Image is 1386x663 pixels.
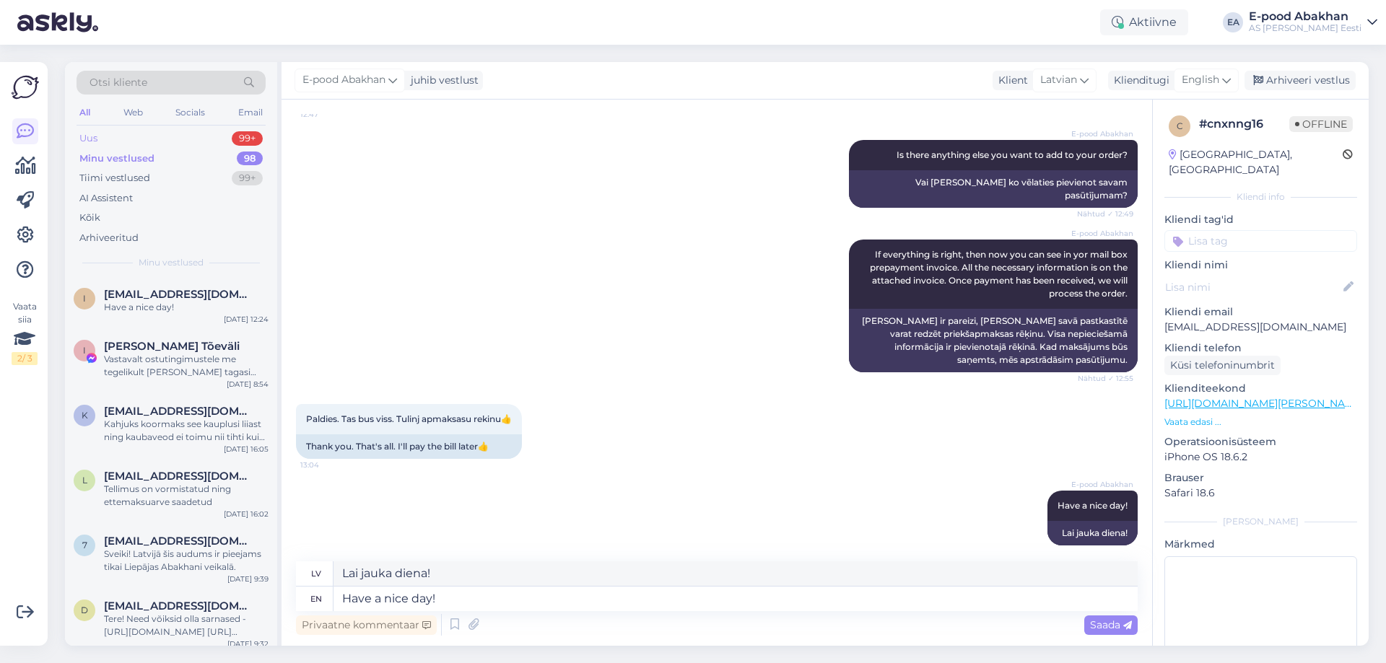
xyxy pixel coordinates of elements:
div: Have a nice day! [104,301,269,314]
div: 98 [237,152,263,166]
span: 7ams.2b@gmail.com [104,535,254,548]
img: Askly Logo [12,74,39,101]
span: Have a nice day! [1058,500,1128,511]
span: dagnija201@inbox.lv [104,600,254,612]
div: Web [121,103,146,122]
div: Tere! Need võiksid olla sarnased - [URL][DOMAIN_NAME] [URL][DOMAIN_NAME] Šī lente ir pieejama daž... [104,612,269,638]
input: Lisa tag [1164,230,1357,252]
span: Latvian [1040,72,1077,88]
span: Is there anything else you want to add to your order? [897,149,1128,160]
div: Lai jauka diena! [1047,521,1138,545]
span: d [81,605,88,615]
div: Minu vestlused [79,152,154,166]
div: Vastavalt ostutingimustele me tegelikult [PERSON_NAME] tagasi kliendile välja lõigatud tooteid, k... [104,353,269,379]
div: EA [1223,12,1243,32]
span: l [82,475,87,486]
div: [DATE] 16:05 [224,444,269,455]
div: 99+ [232,131,263,146]
div: [GEOGRAPHIC_DATA], [GEOGRAPHIC_DATA] [1169,147,1343,177]
span: Saada [1090,618,1132,631]
span: E-pood Abakhan [302,72,385,88]
div: All [77,103,93,122]
div: Tellimus on vormistatud ning ettemaksuarve saadetud [104,483,269,509]
span: 13:13 [1079,546,1133,557]
div: [DATE] 9:32 [227,638,269,649]
div: Privaatne kommentaar [296,615,437,635]
p: iPhone OS 18.6.2 [1164,449,1357,465]
div: lv [311,561,321,586]
span: 12:47 [300,109,354,120]
span: ieva_b@tvnet.lv [104,288,254,301]
span: lindasuss@gmail.com [104,470,254,483]
p: Vaata edasi ... [1164,416,1357,429]
p: Brauser [1164,470,1357,486]
a: E-pood AbakhanAS [PERSON_NAME] Eesti [1249,11,1377,34]
div: AI Assistent [79,191,133,206]
div: Kahjuks koormaks see kauplusi liiast ning kaubaveod ei toimu nii tihti kui kullekorjed - logistil... [104,418,269,444]
div: AS [PERSON_NAME] Eesti [1249,22,1361,34]
div: [DATE] 9:39 [227,574,269,584]
div: Arhiveeritud [79,231,139,245]
span: k [82,410,88,421]
div: [DATE] 16:02 [224,509,269,519]
div: Socials [173,103,208,122]
div: Uus [79,131,97,146]
a: [URL][DOMAIN_NAME][PERSON_NAME] [1164,397,1364,410]
span: I [83,345,86,356]
p: Kliendi email [1164,304,1357,320]
span: Ines Tõeväli [104,340,240,353]
div: en [310,587,322,611]
span: E-pood Abakhan [1071,128,1133,139]
div: Email [235,103,266,122]
p: Operatsioonisüsteem [1164,434,1357,449]
div: Vai [PERSON_NAME] ko vēlaties pievienot savam pasūtījumam? [849,170,1138,208]
span: Paldies. Tas bus viss. Tulinj apmaksasu rekinu👍 [306,413,512,424]
span: Nähtud ✓ 12:55 [1078,373,1133,384]
div: Vaata siia [12,300,38,365]
p: [EMAIL_ADDRESS][DOMAIN_NAME] [1164,320,1357,335]
span: English [1182,72,1219,88]
div: [DATE] 12:24 [224,314,269,325]
div: Kliendi info [1164,190,1357,203]
div: Arhiveeri vestlus [1245,71,1356,90]
input: Lisa nimi [1165,279,1341,295]
div: Küsi telefoninumbrit [1164,356,1281,375]
div: [PERSON_NAME] [1164,515,1357,528]
div: 99+ [232,171,263,185]
p: Safari 18.6 [1164,486,1357,501]
span: i [83,293,86,304]
p: Kliendi telefon [1164,341,1357,356]
div: [DATE] 8:54 [227,379,269,390]
div: [PERSON_NAME] ir pareizi, [PERSON_NAME] savā pastkastītē varat redzēt priekšapmaksas rēķinu. Visa... [849,309,1138,372]
p: Kliendi nimi [1164,258,1357,273]
div: # cnxnng16 [1199,115,1289,133]
div: Tiimi vestlused [79,171,150,185]
p: Kliendi tag'id [1164,212,1357,227]
span: Offline [1289,116,1353,132]
span: kulliuhs@gmail.com [104,405,254,418]
div: Sveiki! Latvijā šis audums ir pieejams tikai Liepājas Abakhani veikalā. [104,548,269,574]
span: E-pood Abakhan [1071,228,1133,239]
div: Klienditugi [1108,73,1169,88]
span: 7 [82,540,87,550]
span: Nähtud ✓ 12:49 [1077,208,1133,219]
div: E-pood Abakhan [1249,11,1361,22]
div: Klient [993,73,1028,88]
div: Thank you. That's all. I'll pay the bill later👍 [296,434,522,459]
span: 13:04 [300,460,354,470]
span: Minu vestlused [139,256,204,269]
div: Aktiivne [1100,9,1188,35]
div: 2 / 3 [12,352,38,365]
span: If everything is right, then now you can see in yor mail box prepayment invoice. All the necessar... [870,249,1130,299]
p: Märkmed [1164,537,1357,552]
span: E-pood Abakhan [1071,479,1133,490]
div: Kõik [79,211,100,225]
div: juhib vestlust [405,73,479,88]
span: c [1177,120,1183,131]
span: Otsi kliente [90,75,147,90]
p: Klienditeekond [1164,381,1357,396]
